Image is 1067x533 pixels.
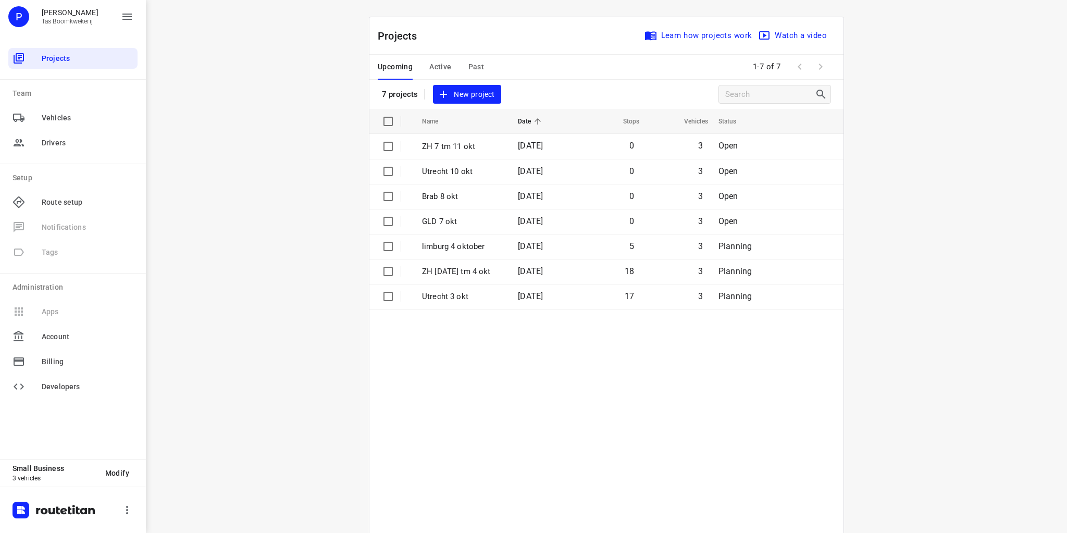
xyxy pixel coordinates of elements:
span: Planning [718,241,752,251]
span: 5 [629,241,634,251]
span: 0 [629,141,634,151]
div: Projects [8,48,138,69]
span: Planning [718,266,752,276]
span: [DATE] [518,141,543,151]
span: [DATE] [518,266,543,276]
span: [DATE] [518,191,543,201]
span: Stops [610,115,640,128]
span: Route setup [42,197,133,208]
div: Route setup [8,192,138,213]
p: GLD 7 okt [422,216,502,228]
span: 1-7 of 7 [749,56,785,78]
p: Peter Tas [42,8,98,17]
span: 3 [698,266,703,276]
span: Past [468,60,485,73]
span: New project [439,88,494,101]
span: Open [718,141,738,151]
button: Modify [97,464,138,482]
div: Billing [8,351,138,372]
p: ZH 30 sept tm 4 okt [422,266,502,278]
span: Open [718,166,738,176]
span: Status [718,115,750,128]
span: Available only on our Business plan [8,215,138,240]
span: Drivers [42,138,133,148]
span: [DATE] [518,241,543,251]
span: Developers [42,381,133,392]
span: 3 [698,166,703,176]
p: Setup [13,172,138,183]
p: 3 vehicles [13,475,97,482]
span: Vehicles [671,115,708,128]
span: Available only on our Business plan [8,299,138,324]
span: Account [42,331,133,342]
span: 3 [698,216,703,226]
span: Available only on our Business plan [8,240,138,265]
span: Previous Page [789,56,810,77]
span: 0 [629,216,634,226]
p: Team [13,88,138,99]
span: [DATE] [518,291,543,301]
span: 18 [625,266,634,276]
span: Name [422,115,452,128]
span: 3 [698,141,703,151]
p: limburg 4 oktober [422,241,502,253]
input: Search projects [725,86,815,103]
span: 0 [629,191,634,201]
p: Utrecht 3 okt [422,291,502,303]
span: Planning [718,291,752,301]
div: Drivers [8,132,138,153]
p: ZH 7 tm 11 okt [422,141,502,153]
span: Upcoming [378,60,413,73]
div: Account [8,326,138,347]
span: Active [429,60,451,73]
span: Projects [42,53,133,64]
span: Modify [105,469,129,477]
span: 0 [629,166,634,176]
span: Billing [42,356,133,367]
p: 7 projects [382,90,418,99]
span: Date [518,115,544,128]
span: Next Page [810,56,831,77]
p: Brab 8 okt [422,191,502,203]
p: Tas Boomkwekerij [42,18,98,25]
span: 3 [698,241,703,251]
span: 3 [698,191,703,201]
span: [DATE] [518,166,543,176]
p: Projects [378,28,426,44]
div: Vehicles [8,107,138,128]
span: Open [718,191,738,201]
div: Search [815,88,830,101]
button: New project [433,85,501,104]
span: Open [718,216,738,226]
span: [DATE] [518,216,543,226]
p: Administration [13,282,138,293]
p: Utrecht 10 okt [422,166,502,178]
div: Developers [8,376,138,397]
p: Small Business [13,464,97,473]
span: Vehicles [42,113,133,123]
div: P [8,6,29,27]
span: 3 [698,291,703,301]
span: 17 [625,291,634,301]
